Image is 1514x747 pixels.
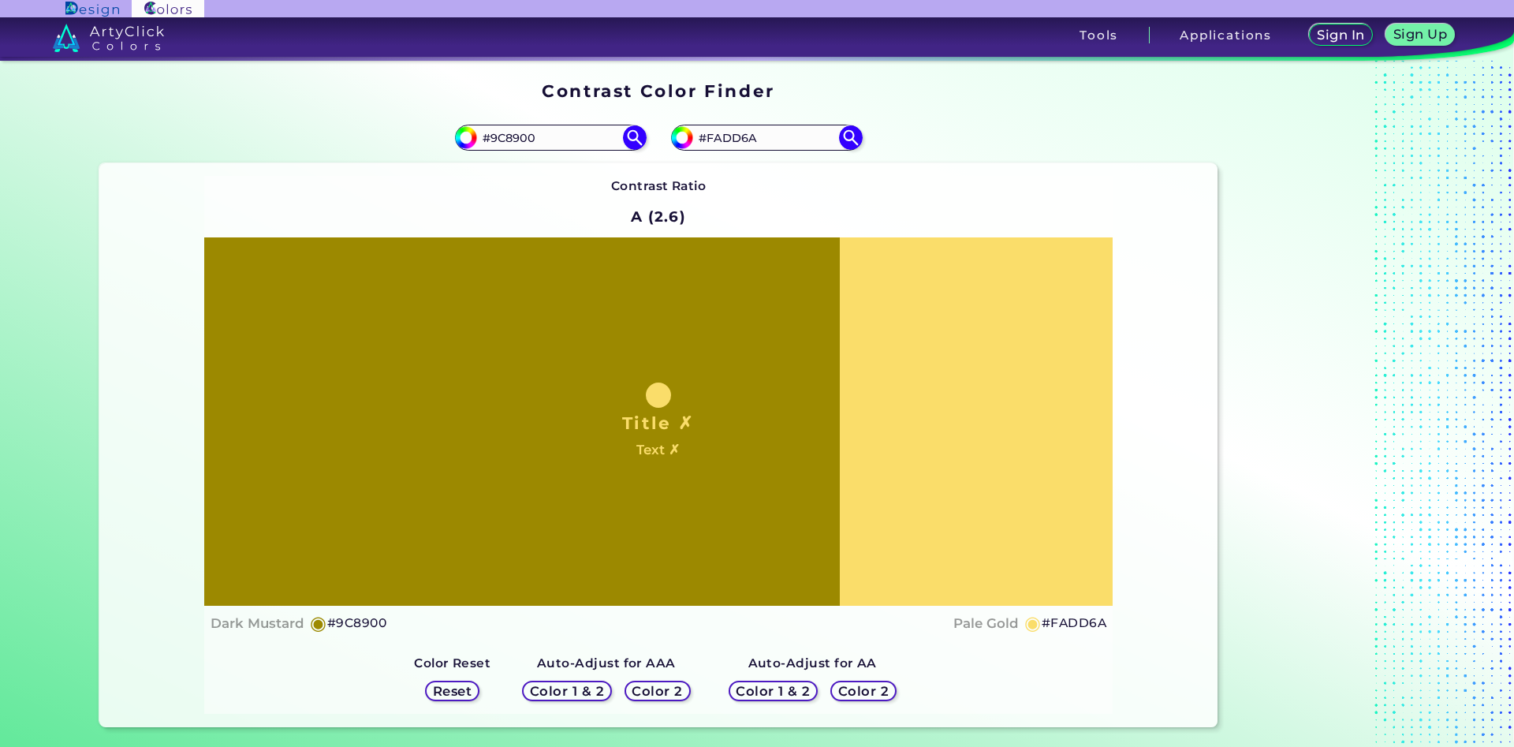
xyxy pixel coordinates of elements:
h2: A (2.6) [624,200,693,234]
h5: #FADD6A [1042,613,1106,633]
h3: Tools [1080,29,1118,41]
strong: Auto-Adjust for AAA [537,655,676,670]
h5: Sign Up [1392,28,1449,41]
h5: Color 2 [837,684,890,697]
img: icon search [623,125,647,149]
h4: Dark Mustard [211,612,304,635]
h5: Reset [432,684,473,697]
a: Sign Up [1384,24,1456,47]
img: icon search [839,125,863,149]
h4: Pale Gold [953,612,1019,635]
h5: #9C8900 [327,613,386,633]
h3: Applications [1180,29,1272,41]
h5: Sign In [1316,28,1366,42]
strong: Color Reset [414,655,490,670]
h5: Color 2 [631,684,684,697]
h4: Text ✗ [636,439,680,461]
img: ArtyClick Design logo [65,2,118,17]
img: logo_artyclick_colors_white.svg [53,24,164,52]
h5: Color 1 & 2 [734,684,812,697]
input: type color 2.. [693,127,840,148]
h5: ◉ [310,614,327,633]
a: Sign In [1307,24,1374,47]
h5: Color 1 & 2 [528,684,606,697]
input: type color 1.. [477,127,624,148]
strong: Contrast Ratio [611,178,707,193]
strong: Auto-Adjust for AA [748,655,877,670]
h5: ◉ [1024,614,1042,633]
h1: Contrast Color Finder [542,79,774,103]
h1: Title ✗ [622,411,695,435]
